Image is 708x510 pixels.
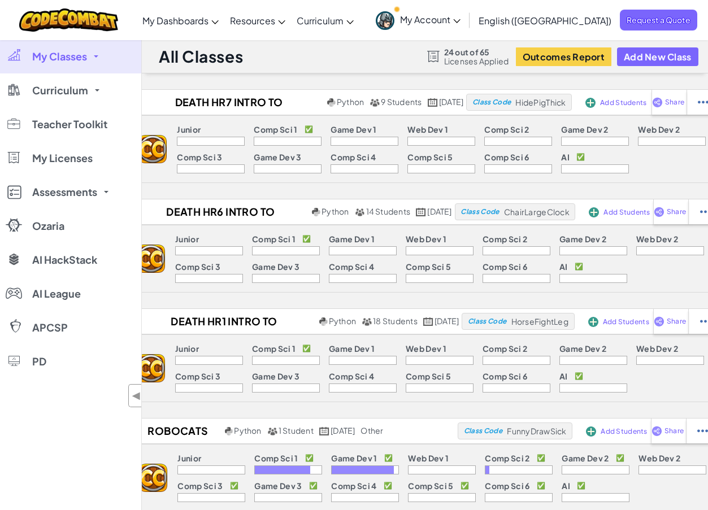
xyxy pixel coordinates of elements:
[175,344,199,353] p: Junior
[224,5,291,36] a: Resources
[651,426,662,436] img: IconShare_Purple.svg
[444,56,509,66] span: Licenses Applied
[254,152,301,162] p: Game Dev 3
[589,207,599,217] img: IconAddStudents.svg
[252,234,296,243] p: Comp Sci 1
[636,234,678,243] p: Web Dev 2
[516,47,611,66] button: Outcomes Report
[230,15,275,27] span: Resources
[128,203,455,220] a: Death Hr6 Intro to Programming - F25 Python 14 Students [DATE]
[384,454,393,463] p: ✅
[585,98,596,108] img: IconAddStudents.svg
[355,208,365,216] img: MultipleUsers.png
[407,125,448,134] p: Web Dev 1
[485,481,529,490] p: Comp Sci 6
[366,206,411,216] span: 14 Students
[667,318,686,325] span: Share
[603,319,649,325] span: Add Students
[616,454,624,463] p: ✅
[177,454,201,463] p: Junior
[32,289,81,299] span: AI League
[159,46,243,67] h1: All Classes
[32,187,97,197] span: Assessments
[427,206,451,216] span: [DATE]
[483,262,527,271] p: Comp Sci 6
[137,354,165,382] img: logo
[142,15,209,27] span: My Dashboards
[381,97,422,107] span: 9 Students
[652,97,663,107] img: IconShare_Purple.svg
[252,372,299,381] p: Game Dev 3
[376,11,394,30] img: avatar
[435,316,459,326] span: [DATE]
[504,207,570,217] span: ChairLargeClock
[664,428,684,434] span: Share
[575,262,583,271] p: ✅
[312,208,320,216] img: python.png
[586,426,596,437] img: IconAddStudents.svg
[601,428,647,435] span: Add Students
[319,317,328,326] img: python.png
[697,426,708,436] img: IconStudentEllipsis.svg
[485,454,529,463] p: Comp Sci 2
[331,425,355,435] span: [DATE]
[319,427,329,435] img: calendar.svg
[252,344,296,353] p: Comp Sci 1
[329,372,374,381] p: Comp Sci 4
[267,427,277,435] img: MultipleUsers.png
[32,255,97,265] span: AI HackStack
[362,317,372,326] img: MultipleUsers.png
[128,313,316,330] h2: Death Hr1 Intro to Programming - F25
[483,234,527,243] p: Comp Sci 2
[484,125,529,134] p: Comp Sci 2
[603,209,650,216] span: Add Students
[137,5,224,36] a: My Dashboards
[254,481,302,490] p: Game Dev 3
[537,454,545,463] p: ✅
[511,316,568,326] span: HorseFightLeg
[327,98,336,107] img: python.png
[461,208,499,215] span: Class Code
[175,234,199,243] p: Junior
[329,234,375,243] p: Game Dev 1
[537,481,545,490] p: ✅
[559,344,606,353] p: Game Dev 2
[225,427,233,435] img: python.png
[177,152,222,162] p: Comp Sci 3
[302,344,311,353] p: ✅
[439,97,463,107] span: [DATE]
[234,425,261,435] span: Python
[373,316,418,326] span: 18 Students
[32,221,64,231] span: Ozaria
[370,2,466,38] a: My Account
[559,262,568,271] p: AI
[252,262,299,271] p: Game Dev 3
[322,206,349,216] span: Python
[620,10,697,30] a: Request a Quote
[175,262,220,271] p: Comp Sci 3
[600,99,646,106] span: Add Students
[291,5,359,36] a: Curriculum
[507,426,566,436] span: FunnyDrawSick
[305,125,313,134] p: ✅
[473,5,617,36] a: English ([GEOGRAPHIC_DATA])
[32,153,93,163] span: My Licenses
[407,152,453,162] p: Comp Sci 5
[464,428,502,434] span: Class Code
[279,425,314,435] span: 1 Student
[559,234,606,243] p: Game Dev 2
[297,15,344,27] span: Curriculum
[400,14,461,25] span: My Account
[416,208,426,216] img: calendar.svg
[654,316,664,326] img: IconShare_Purple.svg
[483,344,527,353] p: Comp Sci 2
[406,262,451,271] p: Comp Sci 5
[254,454,298,463] p: Comp Sci 1
[19,8,118,32] img: CodeCombat logo
[515,97,566,107] span: HidePigThick
[408,481,453,490] p: Comp Sci 5
[331,481,376,490] p: Comp Sci 4
[638,125,680,134] p: Web Dev 2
